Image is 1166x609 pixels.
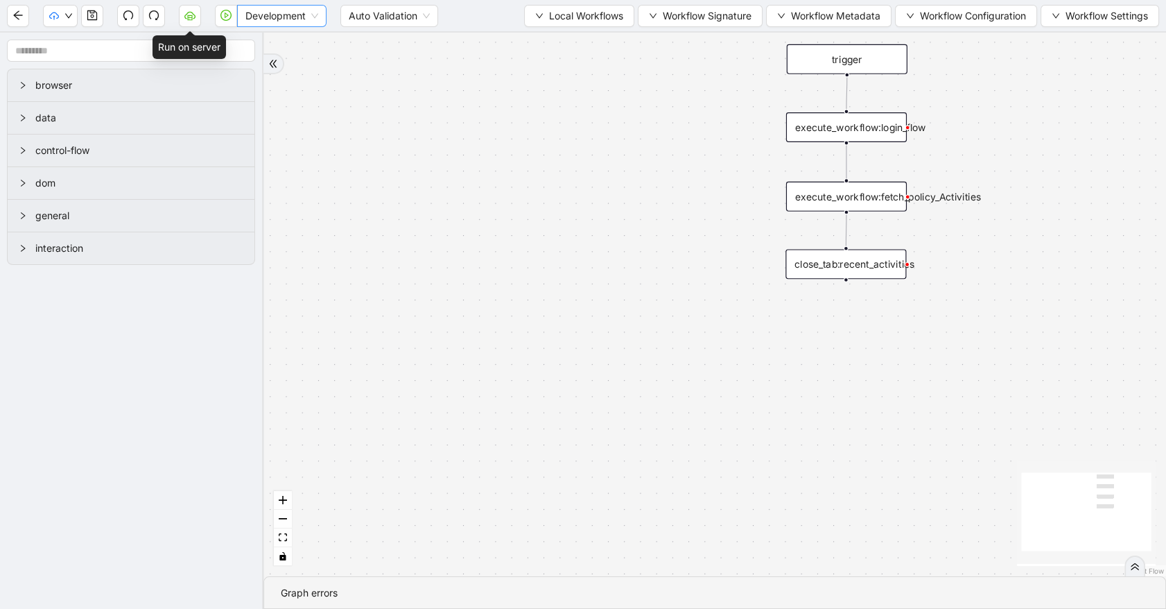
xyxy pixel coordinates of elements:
[638,5,763,27] button: downWorkflow Signature
[35,175,243,191] span: dom
[785,249,906,279] div: close_tab:recent_activitiesplus-circle
[143,5,165,27] button: redo
[43,5,78,27] button: cloud-uploaddown
[19,146,27,155] span: right
[184,10,195,21] span: cloud-server
[1041,5,1159,27] button: downWorkflow Settings
[785,249,906,279] div: close_tab:recent_activities
[766,5,891,27] button: downWorkflow Metadata
[786,112,907,142] div: execute_workflow:login_flow
[846,214,846,246] g: Edge from execute_workflow:fetch_policy_Activities to close_tab:recent_activities
[786,182,907,212] div: execute_workflow:fetch_policy_Activities
[153,35,226,59] div: Run on server
[8,200,254,232] div: general
[8,135,254,166] div: control-flow
[8,232,254,264] div: interaction
[19,81,27,89] span: right
[245,6,318,26] span: Development
[274,529,292,547] button: fit view
[148,10,159,21] span: redo
[215,5,237,27] button: play-circle
[1052,12,1060,20] span: down
[649,12,657,20] span: down
[12,10,24,21] span: arrow-left
[19,114,27,122] span: right
[836,291,856,311] span: plus-circle
[35,241,243,256] span: interaction
[1065,8,1148,24] span: Workflow Settings
[791,8,880,24] span: Workflow Metadata
[663,8,751,24] span: Workflow Signature
[1130,562,1140,572] span: double-right
[64,12,73,20] span: down
[8,69,254,101] div: browser
[274,510,292,529] button: zoom out
[7,5,29,27] button: arrow-left
[920,8,1026,24] span: Workflow Configuration
[281,585,1149,601] div: Graph errors
[268,59,278,69] span: double-right
[35,78,243,93] span: browser
[535,12,543,20] span: down
[35,208,243,223] span: general
[895,5,1037,27] button: downWorkflow Configuration
[524,5,634,27] button: downLocal Workflows
[274,547,292,566] button: toggle interactivity
[549,8,623,24] span: Local Workflows
[19,212,27,220] span: right
[117,5,139,27] button: undo
[19,179,27,187] span: right
[8,167,254,199] div: dom
[35,143,243,158] span: control-flow
[220,10,232,21] span: play-circle
[1128,567,1164,575] a: React Flow attribution
[906,12,914,20] span: down
[19,244,27,252] span: right
[274,491,292,510] button: zoom in
[123,10,134,21] span: undo
[777,12,785,20] span: down
[49,11,59,21] span: cloud-upload
[35,110,243,126] span: data
[349,6,430,26] span: Auto Validation
[8,102,254,134] div: data
[87,10,98,21] span: save
[179,5,201,27] button: cloud-server
[81,5,103,27] button: save
[787,44,907,74] div: trigger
